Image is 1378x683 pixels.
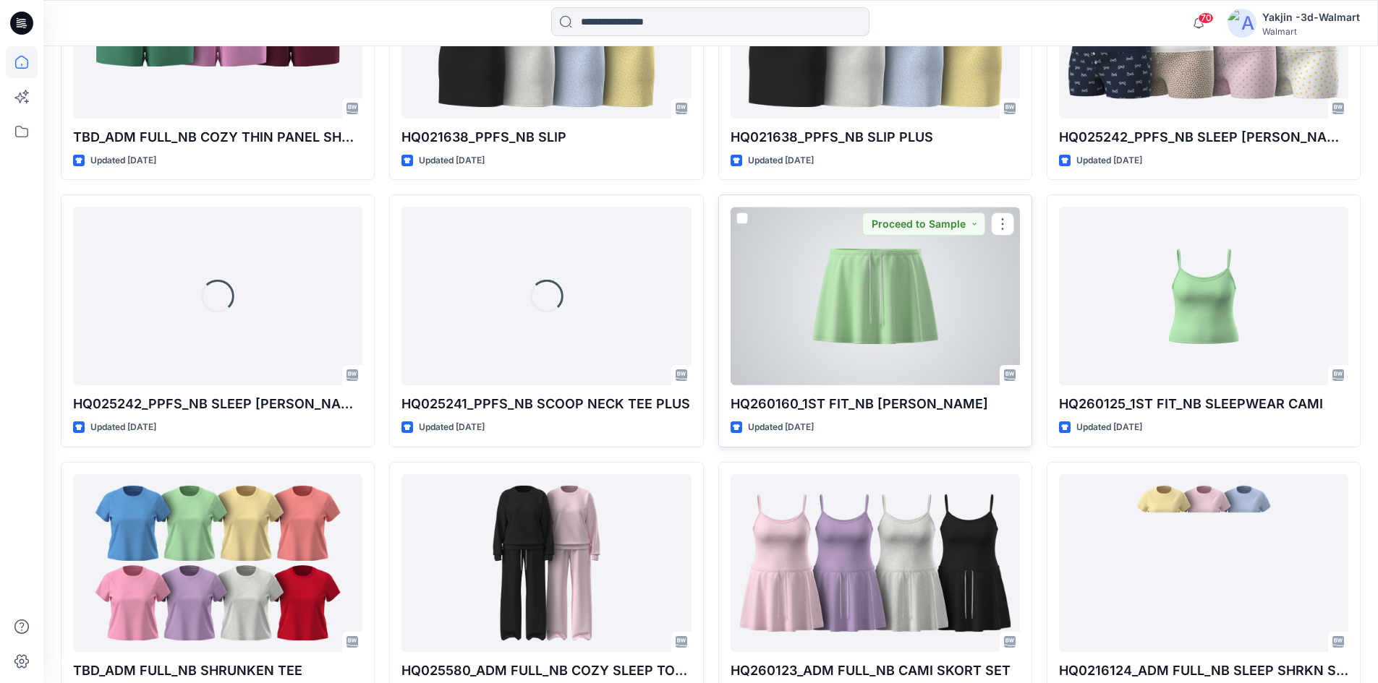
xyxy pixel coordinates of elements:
[1076,153,1142,168] p: Updated [DATE]
[1059,661,1348,681] p: HQ0216124_ADM FULL_NB SLEEP SHRKN SHORT SET
[731,474,1020,653] a: HQ260123_ADM FULL_NB CAMI SKORT SET
[419,420,485,435] p: Updated [DATE]
[731,661,1020,681] p: HQ260123_ADM FULL_NB CAMI SKORT SET
[1228,9,1256,38] img: avatar
[73,127,362,147] p: TBD_ADM FULL_NB COZY THIN PANEL SHORT
[401,474,691,653] a: HQ025580_ADM FULL_NB COZY SLEEP TOP PANT
[1262,26,1360,37] div: Walmart
[1059,127,1348,147] p: HQ025242_PPFS_NB SLEEP [PERSON_NAME] SET PLUS
[731,394,1020,414] p: HQ260160_1ST FIT_NB [PERSON_NAME]
[90,420,156,435] p: Updated [DATE]
[748,153,814,168] p: Updated [DATE]
[1059,207,1348,385] a: HQ260125_1ST FIT_NB SLEEPWEAR CAMI
[1059,394,1348,414] p: HQ260125_1ST FIT_NB SLEEPWEAR CAMI
[90,153,156,168] p: Updated [DATE]
[1076,420,1142,435] p: Updated [DATE]
[1059,474,1348,653] a: HQ0216124_ADM FULL_NB SLEEP SHRKN SHORT SET
[731,127,1020,147] p: HQ021638_PPFS_NB SLIP PLUS
[748,420,814,435] p: Updated [DATE]
[1262,9,1360,26] div: Yakjin -3d-Walmart
[731,207,1020,385] a: HQ260160_1ST FIT_NB TERRY SKORT
[401,394,691,414] p: HQ025241_PPFS_NB SCOOP NECK TEE PLUS
[73,474,362,653] a: TBD_ADM FULL_NB SHRUNKEN TEE
[73,661,362,681] p: TBD_ADM FULL_NB SHRUNKEN TEE
[1198,12,1214,24] span: 70
[401,127,691,147] p: HQ021638_PPFS_NB SLIP
[419,153,485,168] p: Updated [DATE]
[401,661,691,681] p: HQ025580_ADM FULL_NB COZY SLEEP TOP PANT
[73,394,362,414] p: HQ025242_PPFS_NB SLEEP [PERSON_NAME] SET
